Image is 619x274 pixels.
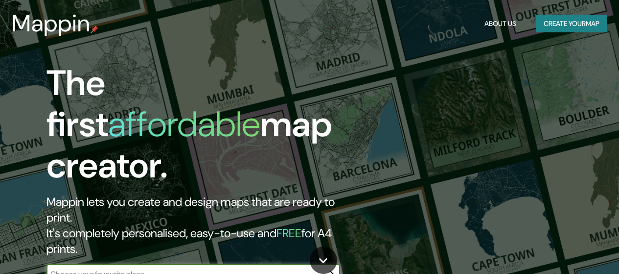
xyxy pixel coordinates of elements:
h3: Mappin [12,10,91,37]
button: Create yourmap [536,15,607,33]
h1: The first map creator. [46,63,356,194]
h5: FREE [276,225,301,241]
h2: Mappin lets you create and design maps that are ready to print. It's completely personalised, eas... [46,194,356,257]
img: mappin-pin [91,25,98,33]
button: About Us [481,15,520,33]
h1: affordable [108,101,260,147]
